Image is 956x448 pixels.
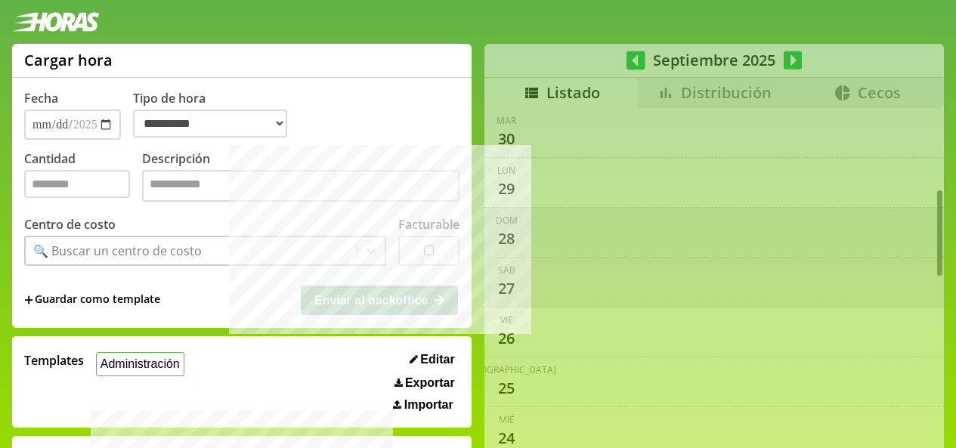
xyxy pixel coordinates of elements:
[24,150,142,205] label: Cantidad
[96,352,184,375] button: Administración
[24,292,33,308] span: +
[24,292,160,308] span: +Guardar como template
[405,376,455,390] span: Exportar
[12,12,100,32] img: logotipo
[398,216,459,233] label: Facturable
[133,90,299,140] label: Tipo de hora
[404,398,453,412] span: Importar
[142,170,459,202] textarea: Descripción
[24,90,58,107] label: Fecha
[24,216,116,233] label: Centro de costo
[142,150,459,205] label: Descripción
[133,110,287,137] select: Tipo de hora
[390,375,459,391] button: Exportar
[420,353,454,366] span: Editar
[33,243,202,259] div: 🔍 Buscar un centro de costo
[24,170,130,198] input: Cantidad
[24,352,84,369] span: Templates
[405,352,459,367] button: Editar
[24,50,113,70] h1: Cargar hora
